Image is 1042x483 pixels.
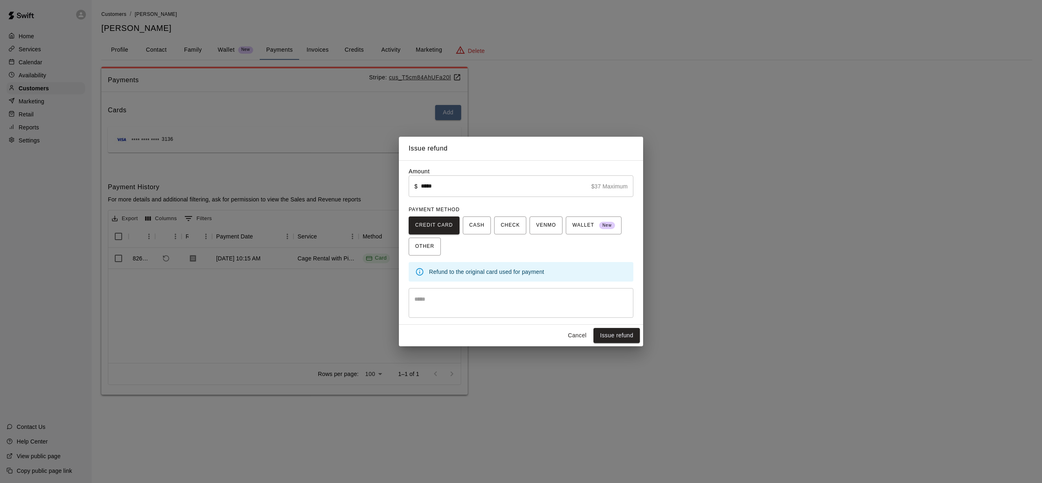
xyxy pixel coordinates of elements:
[591,182,628,190] p: $37 Maximum
[536,219,556,232] span: VENMO
[414,182,418,190] p: $
[572,219,615,232] span: WALLET
[429,264,627,279] div: Refund to the original card used for payment
[566,216,622,234] button: WALLET New
[564,328,590,343] button: Cancel
[409,168,430,175] label: Amount
[501,219,520,232] span: CHECK
[530,216,563,234] button: VENMO
[593,328,640,343] button: Issue refund
[415,240,434,253] span: OTHER
[409,207,460,212] span: PAYMENT METHOD
[494,216,526,234] button: CHECK
[409,238,441,256] button: OTHER
[409,216,460,234] button: CREDIT CARD
[469,219,484,232] span: CASH
[415,219,453,232] span: CREDIT CARD
[599,220,615,231] span: New
[399,137,643,160] h2: Issue refund
[463,216,491,234] button: CASH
